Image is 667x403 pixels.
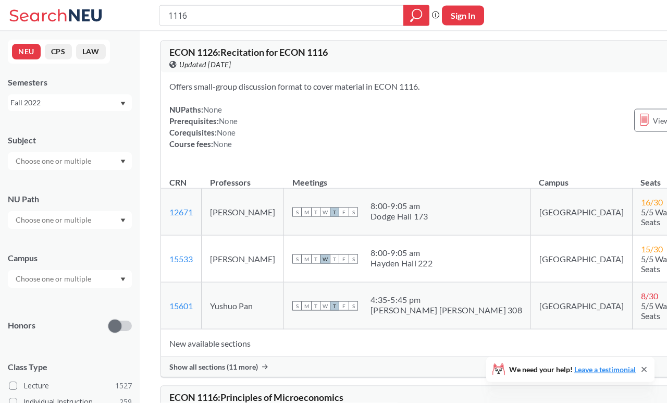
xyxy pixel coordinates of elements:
[9,379,132,393] label: Lecture
[292,301,302,311] span: S
[8,94,132,111] div: Fall 2022Dropdown arrow
[120,277,126,282] svg: Dropdown arrow
[403,5,429,26] div: magnifying glass
[76,44,106,59] button: LAW
[217,128,236,137] span: None
[339,301,349,311] span: F
[370,248,433,258] div: 8:00 - 9:05 am
[213,139,232,149] span: None
[169,104,238,150] div: NUPaths: Prerequisites: Corequisites: Course fees:
[169,254,193,264] a: 15533
[370,305,522,315] div: [PERSON_NAME] [PERSON_NAME] 308
[202,166,284,189] th: Professors
[8,135,132,146] div: Subject
[169,207,193,217] a: 12671
[169,301,193,311] a: 15601
[302,254,311,264] span: M
[302,301,311,311] span: M
[349,301,358,311] span: S
[530,236,632,283] td: [GEOGRAPHIC_DATA]
[8,193,132,205] div: NU Path
[349,254,358,264] span: S
[370,258,433,268] div: Hayden Hall 222
[120,218,126,223] svg: Dropdown arrow
[311,254,320,264] span: T
[169,81,419,91] span: Offers small-group discussion format to cover material in ECON 1116.
[339,254,349,264] span: F
[302,207,311,217] span: M
[370,201,428,211] div: 8:00 - 9:05 am
[339,207,349,217] span: F
[10,97,119,108] div: Fall 2022
[574,365,636,374] a: Leave a testimonial
[8,211,132,229] div: Dropdown arrow
[442,6,484,26] button: Sign In
[330,254,339,264] span: T
[8,320,35,332] p: Honors
[530,166,632,189] th: Campus
[169,46,328,58] span: ECON 1126 : Recitation for ECON 1116
[12,44,41,59] button: NEU
[202,189,284,236] td: [PERSON_NAME]
[284,166,531,189] th: Meetings
[169,362,258,372] span: Show all sections (11 more)
[8,77,132,88] div: Semesters
[509,366,636,373] span: We need your help!
[320,254,330,264] span: W
[370,211,428,222] div: Dodge Hall 173
[330,207,339,217] span: T
[641,197,663,207] span: 16 / 30
[167,7,396,25] input: Class, professor, course number, "phrase"
[8,152,132,170] div: Dropdown arrow
[8,361,132,373] span: Class Type
[330,301,339,311] span: T
[10,273,98,285] input: Choose one or multiple
[202,236,284,283] td: [PERSON_NAME]
[410,8,423,23] svg: magnifying glass
[311,207,320,217] span: T
[8,252,132,264] div: Campus
[370,295,522,305] div: 4:35 - 5:45 pm
[10,214,98,226] input: Choose one or multiple
[115,380,132,392] span: 1527
[179,59,231,70] span: Updated [DATE]
[10,155,98,167] input: Choose one or multiple
[120,102,126,106] svg: Dropdown arrow
[311,301,320,311] span: T
[292,254,302,264] span: S
[8,270,132,288] div: Dropdown arrow
[120,160,126,164] svg: Dropdown arrow
[202,283,284,329] td: Yushuo Pan
[349,207,358,217] span: S
[641,244,663,254] span: 15 / 30
[169,177,187,188] div: CRN
[45,44,72,59] button: CPS
[320,301,330,311] span: W
[292,207,302,217] span: S
[320,207,330,217] span: W
[169,392,343,403] span: ECON 1116 : Principles of Microeconomics
[530,283,632,329] td: [GEOGRAPHIC_DATA]
[219,116,238,126] span: None
[203,105,222,114] span: None
[641,291,658,301] span: 8 / 30
[530,189,632,236] td: [GEOGRAPHIC_DATA]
